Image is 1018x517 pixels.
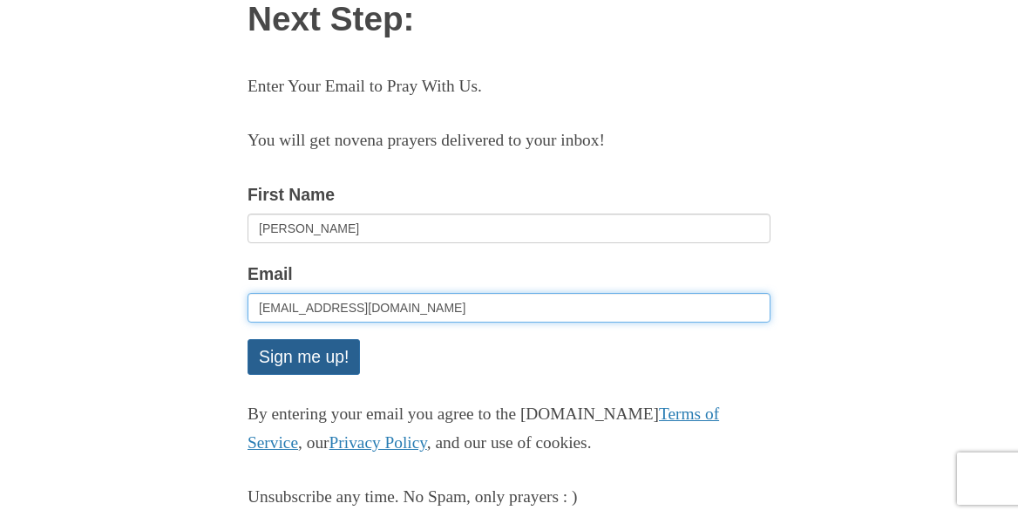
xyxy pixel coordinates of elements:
button: Sign me up! [248,339,360,375]
label: First Name [248,180,335,209]
div: Unsubscribe any time. No Spam, only prayers : ) [248,483,770,512]
p: By entering your email you agree to the [DOMAIN_NAME] , our , and our use of cookies. [248,400,770,458]
h1: Next Step: [248,1,770,38]
p: Enter Your Email to Pray With Us. [248,72,770,101]
input: Optional [248,214,770,243]
p: You will get novena prayers delivered to your inbox! [248,126,770,155]
label: Email [248,260,293,289]
a: Privacy Policy [329,433,427,452]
